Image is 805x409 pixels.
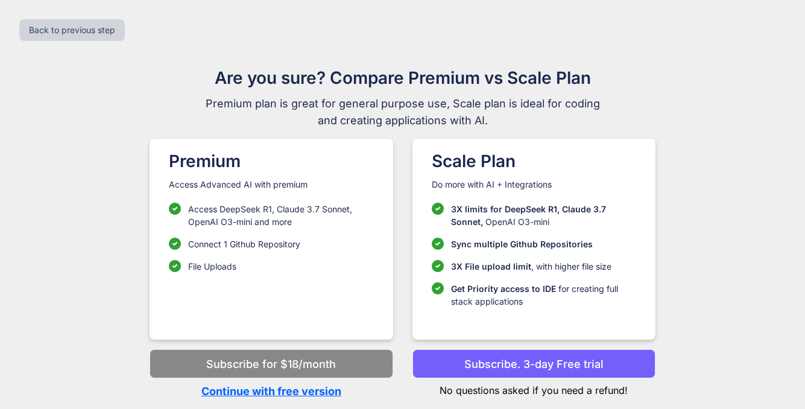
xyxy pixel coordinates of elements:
img: checklist [432,260,444,272]
img: checklist [432,203,444,215]
p: Subscribe for $18/month [206,356,336,372]
p: OpenAI O3-mini [451,203,636,228]
p: Continue with free version [150,383,393,399]
p: Access Advanced AI with premium [169,179,373,191]
img: checklist [169,203,181,215]
p: Subscribe. 3-day Free trial [464,356,604,372]
img: checklist [169,238,181,250]
p: Do more with AI + Integrations [432,179,636,191]
p: File Uploads [188,260,236,273]
p: Sync multiple Github Repositories [451,238,593,250]
button: Subscribe for $18/month [150,349,393,378]
p: for creating full stack applications [451,282,636,308]
h1: Scale Plan [432,148,636,174]
p: No questions asked if you need a refund! [412,378,655,398]
h1: Are you sure? Compare Premium vs Scale Plan [200,65,605,90]
span: 3X limits for DeepSeek R1, Claude 3.7 Sonnet, [451,204,606,227]
span: Premium plan is great for general purpose use, Scale plan is ideal for coding and creating applic... [200,95,605,129]
span: Get Priority access to IDE [451,284,556,294]
p: Connect 1 Github Repository [188,238,300,250]
button: Subscribe. 3-day Free trial [412,349,655,378]
span: 3X File upload limit [451,261,531,271]
p: Access DeepSeek R1, Claude 3.7 Sonnet, OpenAI O3-mini and more [188,203,373,228]
img: checklist [432,282,444,294]
p: , with higher file size [451,260,611,273]
button: Back to previous step [19,19,125,41]
h1: Premium [169,148,373,174]
img: checklist [432,238,444,250]
img: checklist [169,260,181,272]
